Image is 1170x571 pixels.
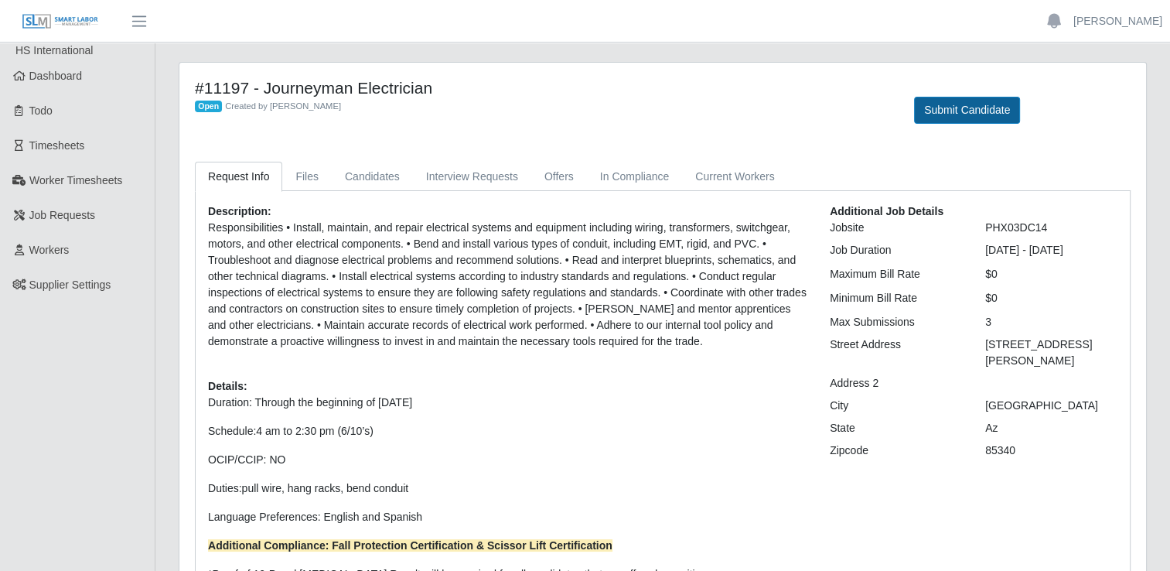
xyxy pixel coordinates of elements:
span: 4 am to 2:30 pm (6/10’s) [256,425,373,437]
span: Worker Timesheets [29,174,122,186]
span: Todo [29,104,53,117]
img: SLM Logo [22,13,99,30]
div: Minimum Bill Rate [818,290,974,306]
div: Zipcode [818,443,974,459]
div: [DATE] - [DATE] [974,242,1129,258]
span: Supplier Settings [29,279,111,291]
div: Max Submissions [818,314,974,330]
div: Job Duration [818,242,974,258]
strong: Additional Compliance: Fall Protection Certification & Scissor Lift Certification [208,539,612,552]
span: Workers [29,244,70,256]
b: Description: [208,205,271,217]
div: PHX03DC14 [974,220,1129,236]
a: [PERSON_NAME] [1073,13,1162,29]
div: 3 [974,314,1129,330]
a: Candidates [332,162,413,192]
div: [GEOGRAPHIC_DATA] [974,398,1129,414]
span: Created by [PERSON_NAME] [225,101,341,111]
div: Jobsite [818,220,974,236]
button: Submit Candidate [914,97,1020,124]
a: Offers [531,162,587,192]
p: OCIP/CCIP: NO [208,452,807,468]
div: $0 [974,290,1129,306]
a: Current Workers [682,162,787,192]
a: Files [282,162,332,192]
div: Street Address [818,337,974,369]
div: Az [974,420,1129,436]
div: Maximum Bill Rate [818,266,974,282]
p: Schedule: [208,423,807,439]
span: Timesheets [29,139,85,152]
span: Job Requests [29,209,96,221]
span: HS International [15,44,93,56]
span: Open [195,101,222,113]
p: Responsibilities • Install, maintain, and repair electrical systems and equipment including wirin... [208,220,807,350]
span: Dashboard [29,70,83,82]
div: Address 2 [818,375,974,391]
div: 85340 [974,443,1129,459]
span: pull wire, hang racks, bend conduit [242,482,409,494]
div: State [818,420,974,436]
a: Interview Requests [413,162,531,192]
a: In Compliance [587,162,683,192]
b: Details: [208,380,247,392]
b: Additional Job Details [830,205,943,217]
p: Duration: Through the beginning of [DATE] [208,395,807,411]
p: Language Preferences: English and Spanish [208,509,807,525]
div: City [818,398,974,414]
div: $0 [974,266,1129,282]
p: Duties: [208,480,807,497]
a: Request Info [195,162,282,192]
h4: #11197 - Journeyman Electrician [195,78,891,97]
div: [STREET_ADDRESS][PERSON_NAME] [974,337,1129,369]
